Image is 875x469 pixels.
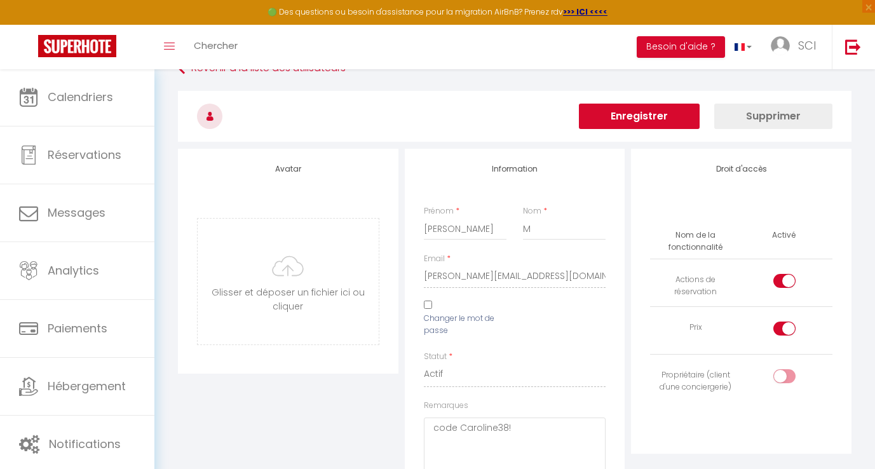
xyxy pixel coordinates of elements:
[38,35,116,57] img: Super Booking
[655,274,736,298] div: Actions de réservation
[424,351,447,363] label: Statut
[184,25,247,69] a: Chercher
[637,36,725,58] button: Besoin d'aide ?
[424,253,445,265] label: Email
[655,369,736,393] div: Propriétaire (client d'une conciergerie)
[49,436,121,452] span: Notifications
[194,39,238,52] span: Chercher
[655,322,736,334] div: Prix
[424,205,454,217] label: Prénom
[48,205,105,221] span: Messages
[48,262,99,278] span: Analytics
[523,205,541,217] label: Nom
[771,36,790,55] img: ...
[714,104,832,129] button: Supprimer
[48,147,121,163] span: Réservations
[424,313,506,337] label: Changer le mot de passe
[761,25,832,69] a: ... SCI
[579,104,700,129] button: Enregistrer
[798,37,816,53] span: SCI
[424,165,606,173] h4: Information
[48,89,113,105] span: Calendriers
[424,400,468,412] label: Remarques
[650,165,832,173] h4: Droit d'accès
[767,224,801,247] th: Activé
[563,6,607,17] a: >>> ICI <<<<
[48,378,126,394] span: Hébergement
[197,165,379,173] h4: Avatar
[845,39,861,55] img: logout
[48,320,107,336] span: Paiements
[650,224,741,259] th: Nom de la fonctionnalité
